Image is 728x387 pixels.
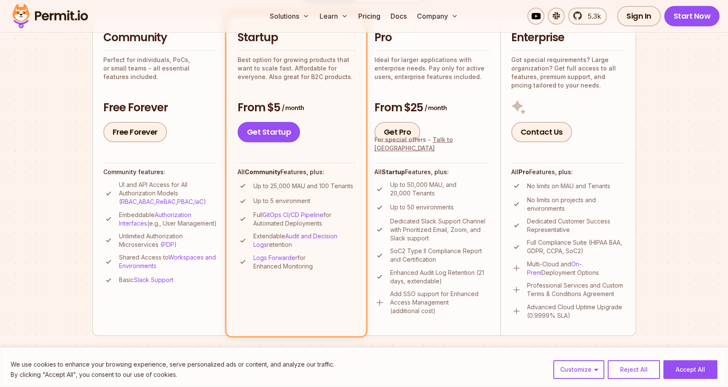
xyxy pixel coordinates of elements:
p: Enhanced Audit Log Retention (21 days, extendable) [390,268,490,285]
p: SoC2 Type II Compliance Report and Certification [390,247,490,264]
a: Authorization Interfaces [119,211,191,227]
p: Add SSO support for Enhanced Access Management (additional cost) [390,290,490,315]
a: Get Pro [374,122,421,142]
a: GitOps CI/CD Pipeline [263,211,323,218]
a: 5.3k [568,8,607,25]
p: Shared Access to [119,253,218,270]
h4: All Features, plus: [511,168,625,176]
a: Sign In [617,6,661,26]
p: No limits on projects and environments [527,196,625,213]
h4: All Features, plus: [374,168,490,176]
img: Permit logo [8,2,92,31]
a: Get Startup [238,122,300,142]
p: for Enhanced Monitoring [253,254,355,271]
p: Basic [119,276,173,284]
p: Best option for growing products that want to scale fast. Affordable for everyone. Also great for... [238,56,355,81]
p: Advanced Cloud Uptime Upgrade (0.9999% SLA) [527,303,625,320]
a: Contact Us [511,122,572,142]
h3: From $5 [238,100,355,116]
p: Full for Automated Deployments [253,211,355,228]
button: Learn [316,8,351,25]
p: Embeddable (e.g., User Management) [119,211,218,228]
p: UI and API Access for All Authorization Models ( , , , , ) [119,181,218,206]
p: Dedicated Customer Success Representative [527,217,625,234]
p: Up to 5 environment [253,197,310,205]
h3: From $25 [374,100,490,116]
a: Slack Support [134,276,173,283]
a: RBAC [121,198,137,205]
span: / month [425,104,447,112]
p: Got special requirements? Large organization? Get full access to all features, premium support, a... [511,56,625,90]
h4: Community features: [103,168,218,176]
a: ReBAC [156,198,176,205]
span: / month [282,104,304,112]
a: Logs Forwarder [253,254,297,261]
strong: Pro [518,168,529,175]
strong: Startup [382,168,405,175]
p: No limits on MAU and Tenants [527,182,610,190]
p: Ideal for larger applications with enterprise needs. Pay only for active users, enterprise featur... [374,56,490,81]
div: For special offers - [374,136,490,153]
p: Professional Services and Custom Terms & Conditions Agreement [527,281,625,298]
h2: Startup [238,30,355,45]
p: Full Compliance Suite (HIPAA BAA, GDPR, CCPA, SoC2) [527,238,625,255]
strong: Community [245,168,280,175]
span: 5.3k [583,11,601,21]
a: Docs [387,8,410,25]
button: Company [414,8,462,25]
a: PBAC [177,198,193,205]
a: Audit and Decision Logs [253,232,337,248]
h3: Free Forever [103,100,218,116]
p: Multi-Cloud and Deployment Options [527,260,625,277]
button: Solutions [266,8,313,25]
p: Up to 50,000 MAU, and 20,000 Tenants [390,181,490,198]
a: PDP [162,241,174,248]
p: Dedicated Slack Support Channel with Prioritized Email, Zoom, and Slack support [390,217,490,243]
h2: Enterprise [511,30,625,45]
button: Accept All [663,360,717,379]
p: Up to 50 environments [390,203,454,212]
a: Start Now [664,6,720,26]
p: We use cookies to enhance your browsing experience, serve personalized ads or content, and analyz... [11,359,334,370]
h2: Pro [374,30,490,45]
p: Up to 25,000 MAU and 100 Tenants [253,182,353,190]
p: By clicking "Accept All", you consent to our use of cookies. [11,370,334,380]
a: IaC [195,198,204,205]
p: Perfect for individuals, PoCs, or small teams - all essential features included. [103,56,218,81]
button: Customize [553,360,604,379]
a: Free Forever [103,122,167,142]
a: On-Prem [527,260,582,276]
a: ABAC [139,198,154,205]
a: Pricing [355,8,384,25]
p: Extendable retention [253,232,355,249]
button: Reject All [608,360,660,379]
h2: Community [103,30,218,45]
h4: All Features, plus: [238,168,355,176]
p: Unlimited Authorization Microservices ( ) [119,232,218,249]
